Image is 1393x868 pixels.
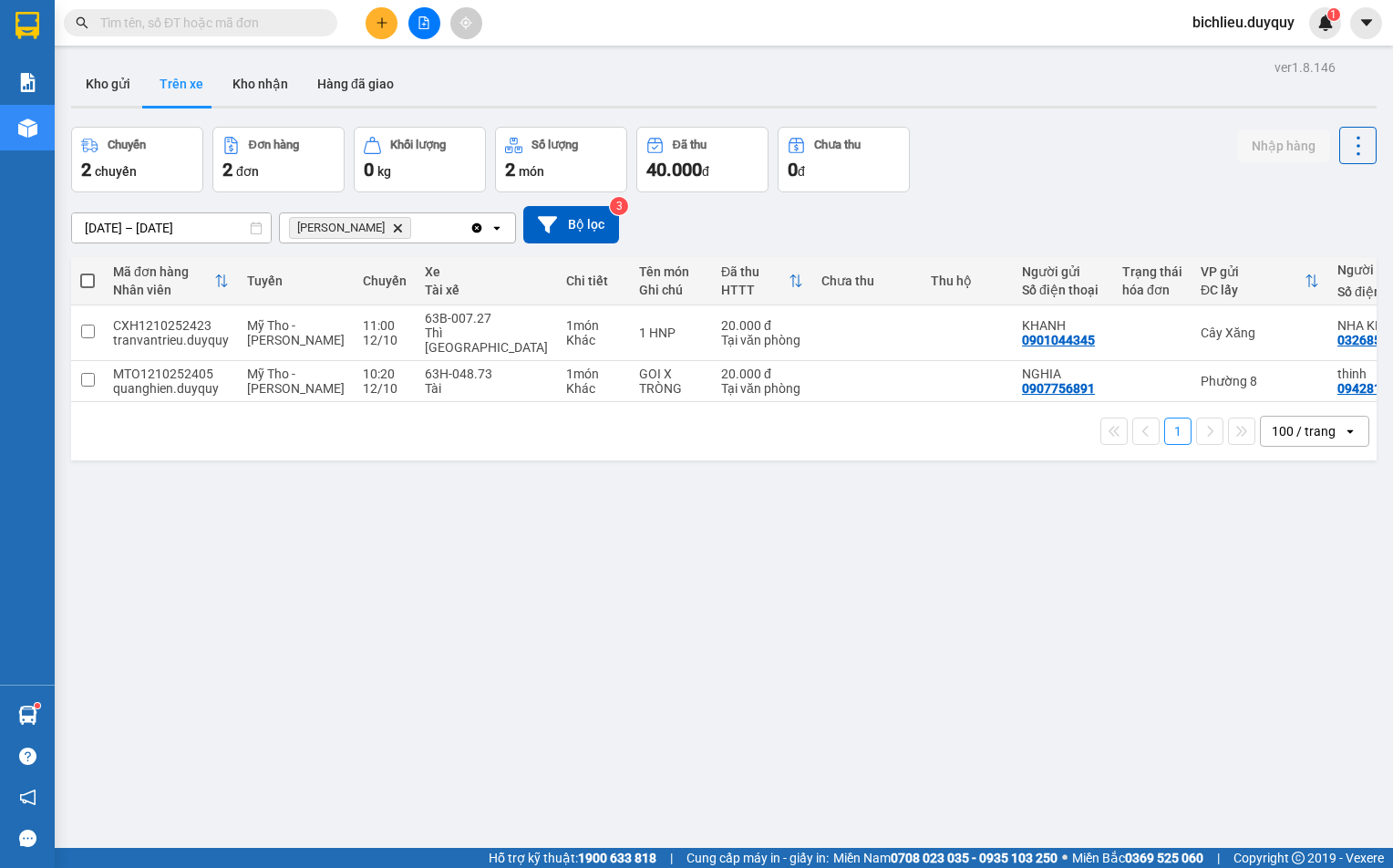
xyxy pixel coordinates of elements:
[721,381,803,396] div: Tại văn phòng
[721,283,789,297] div: HTTT
[76,16,88,29] span: search
[18,73,37,92] img: solution-icon
[104,257,238,305] th: Toggle SortBy
[363,274,407,288] div: Chuyến
[297,221,385,235] span: Vĩnh Kim
[721,318,803,333] div: 20.000 đ
[19,748,36,765] span: question-circle
[1178,11,1309,34] span: bichlieu.duyquy
[108,139,146,151] div: Chuyến
[100,13,315,33] input: Tìm tên, số ĐT hoặc mã đơn
[289,217,411,239] span: Vĩnh Kim, close by backspace
[788,159,798,181] span: 0
[145,62,218,106] button: Trên xe
[1317,15,1334,31] img: icon-new-feature
[489,848,656,868] span: Hỗ trợ kỹ thuật:
[363,367,407,381] div: 10:20
[566,274,621,288] div: Chi tiết
[354,127,486,192] button: Khối lượng0kg
[72,213,271,243] input: Select a date range.
[505,159,515,181] span: 2
[249,139,299,151] div: Đơn hàng
[1022,283,1104,297] div: Số điện thoại
[236,164,259,179] span: đơn
[490,221,504,235] svg: open
[1330,8,1336,21] span: 1
[702,164,709,179] span: đ
[673,139,707,151] div: Đã thu
[519,164,544,179] span: món
[610,197,628,215] sup: 3
[469,221,484,235] svg: Clear all
[425,283,548,297] div: Tài xế
[95,164,137,179] span: chuyến
[81,159,91,181] span: 2
[523,206,619,243] button: Bộ lọc
[891,851,1058,865] strong: 0708 023 035 - 0935 103 250
[639,325,703,340] div: 1 HNP
[1192,257,1328,305] th: Toggle SortBy
[578,851,656,865] strong: 1900 633 818
[833,848,1058,868] span: Miền Nam
[1358,15,1375,31] span: caret-down
[1022,318,1104,333] div: KHANH
[364,159,374,181] span: 0
[247,367,345,396] span: Mỹ Tho - [PERSON_NAME]
[566,367,621,381] div: 1 món
[113,333,229,347] div: tranvantrieu.duyquy
[408,7,440,39] button: file-add
[113,283,214,297] div: Nhân viên
[15,12,39,39] img: logo-vxr
[1125,851,1203,865] strong: 0369 525 060
[566,381,621,396] div: Khác
[721,367,803,381] div: 20.000 đ
[1201,325,1319,340] div: Cây Xăng
[425,367,548,381] div: 63H-048.73
[1201,283,1305,297] div: ĐC lấy
[1022,333,1095,347] div: 0901044345
[1022,264,1104,279] div: Người gửi
[459,16,472,29] span: aim
[1272,422,1336,440] div: 100 / trang
[1237,129,1330,162] button: Nhập hàng
[531,139,578,151] div: Số lượng
[19,789,36,806] span: notification
[415,219,417,237] input: Selected Vĩnh Kim.
[19,830,36,847] span: message
[646,159,702,181] span: 40.000
[686,848,829,868] span: Cung cấp máy in - giấy in:
[363,333,407,347] div: 12/10
[1201,264,1305,279] div: VP gửi
[1350,7,1382,39] button: caret-down
[18,119,37,138] img: warehouse-icon
[363,381,407,396] div: 12/10
[778,127,910,192] button: Chưa thu0đ
[450,7,482,39] button: aim
[113,381,229,396] div: quanghien.duyquy
[636,127,769,192] button: Đã thu40.000đ
[363,318,407,333] div: 11:00
[425,381,548,396] div: Tài
[222,159,232,181] span: 2
[721,264,789,279] div: Đã thu
[1072,848,1203,868] span: Miền Bắc
[218,62,303,106] button: Kho nhận
[425,325,548,355] div: Thì [GEOGRAPHIC_DATA]
[390,139,446,151] div: Khối lượng
[798,164,805,179] span: đ
[113,264,214,279] div: Mã đơn hàng
[1327,8,1340,21] sup: 1
[1217,848,1220,868] span: |
[71,62,145,106] button: Kho gửi
[392,222,403,233] svg: Delete
[639,264,703,279] div: Tên món
[366,7,397,39] button: plus
[495,127,627,192] button: Số lượng2món
[247,274,345,288] div: Tuyến
[670,848,673,868] span: |
[1022,381,1095,396] div: 0907756891
[1062,854,1068,862] span: ⚪️
[566,318,621,333] div: 1 món
[247,318,345,347] span: Mỹ Tho - [PERSON_NAME]
[1274,57,1336,77] div: ver 1.8.146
